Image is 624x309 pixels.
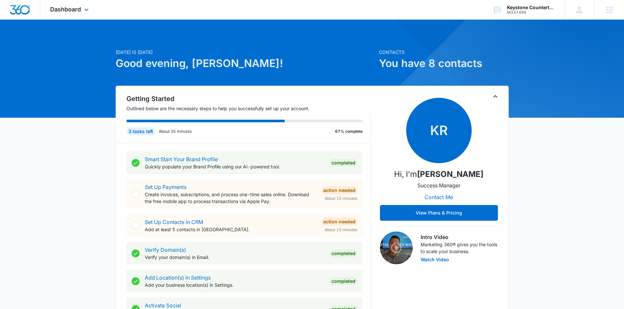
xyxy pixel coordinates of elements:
[330,249,357,257] div: Completed
[145,219,203,225] a: Set Up Contacts in CRM
[116,49,375,56] p: [DATE] is [DATE]
[145,184,186,190] a: Set Up Payments
[145,226,316,233] p: Add at least 5 contacts in [GEOGRAPHIC_DATA].
[116,56,375,71] h1: Good evening, [PERSON_NAME]!
[325,227,357,233] span: About 15 minutes
[145,156,218,163] a: Smart Start Your Brand Profile
[50,6,81,13] span: Dashboard
[380,205,498,221] button: View Plans & Pricing
[145,302,181,309] a: Activate Social
[126,128,155,135] div: 3 tasks left
[507,5,555,10] div: account name
[145,274,211,281] a: Add Location(s) in Settings
[417,169,483,179] strong: [PERSON_NAME]
[379,56,509,71] h1: You have 8 contacts
[126,94,371,104] h2: Getting Started
[406,98,472,163] span: KR
[421,257,449,262] button: Watch Video
[321,186,357,194] div: Action Needed
[507,10,555,15] div: account id
[379,49,509,56] p: Contacts
[421,233,498,241] h3: Intro Video
[491,93,499,100] button: Toggle Collapse
[145,247,186,253] a: Verify Domain(s)
[394,168,483,180] p: Hi, I'm
[145,191,316,205] p: Create invoices, subscriptions, and process one-time sales online. Download the free mobile app t...
[418,189,460,205] button: Contact Me
[325,196,357,201] span: About 15 minutes
[335,129,363,134] p: 67% complete
[145,163,324,170] p: Quickly populate your Brand Profile using our AI-powered tool.
[126,105,371,112] p: Outlined below are the necessary steps to help you successfully set up your account.
[145,282,324,288] p: Add your business location(s) in Settings.
[321,218,357,226] div: Action Needed
[330,277,357,285] div: Completed
[145,254,324,261] p: Verify your domain(s) in Email.
[417,181,461,189] p: Success Manager
[380,232,413,264] img: Intro Video
[330,159,357,167] div: Completed
[159,129,192,134] p: About 35 minutes
[421,241,498,255] p: Marketing 360® gives you the tools to scale your business.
